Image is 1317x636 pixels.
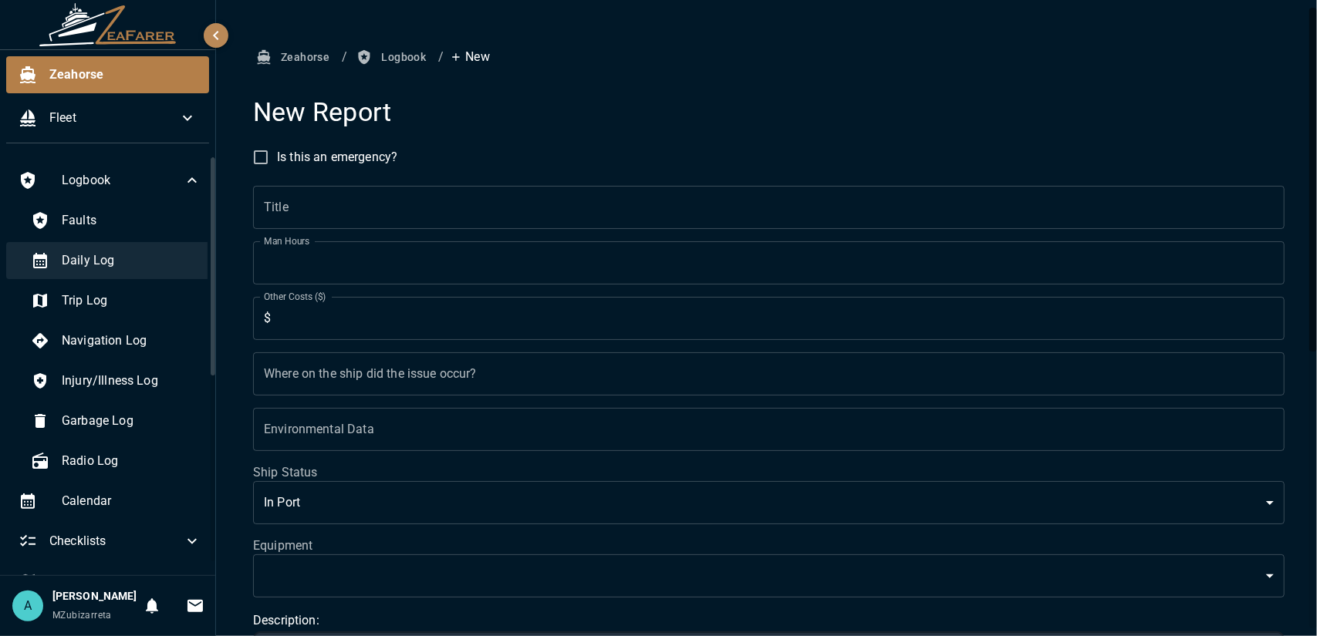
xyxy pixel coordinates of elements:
div: A [12,591,43,621]
div: In Port [253,481,1285,524]
div: Radio Log [19,443,214,480]
li: / [438,48,444,66]
button: Notifications [137,591,167,621]
h4: New Report [253,96,1285,129]
span: Is this an emergency? [277,148,397,167]
span: Fleet [49,109,178,127]
div: Garbage Log [19,402,214,439]
span: Navigation Log [62,331,201,350]
span: Checklists [49,532,183,550]
h6: Description: [253,610,1285,631]
div: Fleet [6,99,209,136]
span: Garbage Log [62,412,201,430]
button: Invitations [180,591,211,621]
button: Zeahorse [253,43,336,72]
p: $ [264,309,271,328]
span: Faults [62,211,201,230]
div: Logbook [6,162,214,199]
span: MZubizarreta [52,610,112,621]
h6: [PERSON_NAME] [52,588,137,605]
div: Checklists [6,523,214,560]
div: Trips [6,563,214,600]
span: Trips [62,572,201,591]
div: Trip Log [19,282,214,319]
div: Faults [19,202,214,239]
label: Ship Status [253,463,1285,481]
span: Calendar [62,492,201,510]
span: Trip Log [62,291,201,310]
body: Rich Text Area. Press ALT-0 for help. [12,12,1016,28]
label: Man Hours [264,234,310,247]
div: Calendar [6,483,214,520]
div: Daily Log [19,242,214,279]
p: New [450,48,489,66]
span: Logbook [62,171,183,190]
span: Injury/Illness Log [62,372,201,390]
span: Daily Log [62,251,201,270]
div: Navigation Log [19,322,214,359]
div: Zeahorse [6,56,209,93]
div: Injury/Illness Log [19,362,214,399]
img: ZeaFarer Logo [39,3,177,46]
span: Radio Log [62,452,201,470]
button: Logbook [353,43,432,72]
li: / [342,48,347,66]
label: Equipment [253,537,1285,554]
span: Zeahorse [49,66,197,84]
label: Other Costs ($) [264,290,326,303]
